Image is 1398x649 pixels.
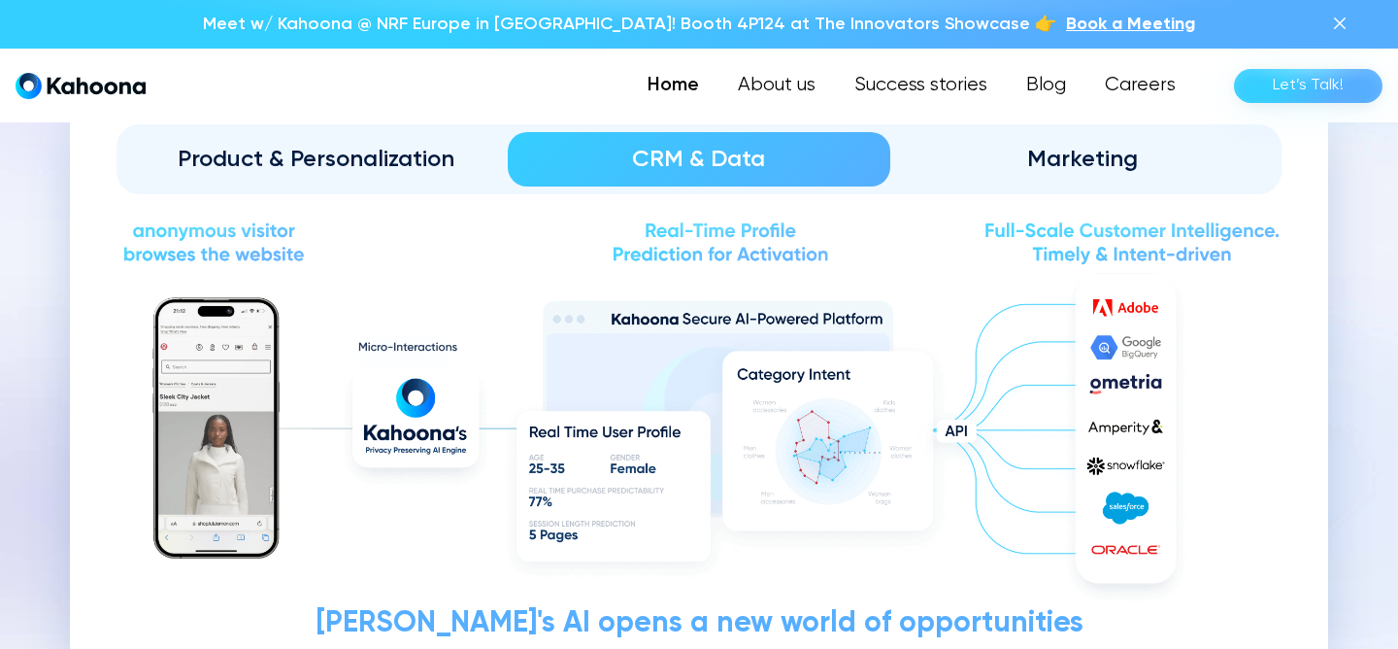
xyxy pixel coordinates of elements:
[835,66,1007,105] a: Success stories
[1007,66,1085,105] a: Blog
[1066,12,1195,37] a: Book a Meeting
[1066,16,1195,33] span: Book a Meeting
[718,66,835,105] a: About us
[1273,70,1344,101] div: Let’s Talk!
[16,72,146,100] a: home
[1234,69,1382,103] a: Let’s Talk!
[535,144,864,175] div: CRM & Data
[917,144,1247,175] div: Marketing
[116,609,1281,639] div: [PERSON_NAME]'s AI opens a new world of opportunities
[1085,66,1195,105] a: Careers
[203,12,1056,37] p: Meet w/ Kahoona @ NRF Europe in [GEOGRAPHIC_DATA]! Booth 4P124 at The Innovators Showcase 👉
[628,66,718,105] a: Home
[151,144,481,175] div: Product & Personalization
